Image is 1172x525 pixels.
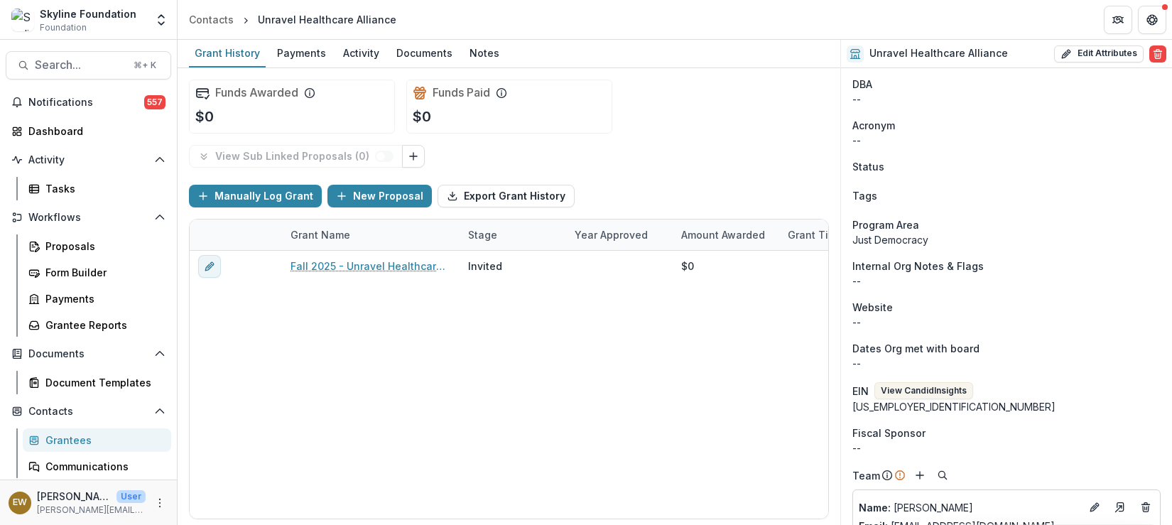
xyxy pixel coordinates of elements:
div: Year approved [566,227,656,242]
button: Get Help [1138,6,1166,34]
div: Tasks [45,181,160,196]
div: Grant Title [779,227,850,242]
p: User [116,490,146,503]
p: -- [852,274,1161,288]
span: Documents [28,348,148,360]
button: Edit Attributes [1054,45,1144,63]
img: Skyline Foundation [11,9,34,31]
div: Payments [271,43,332,63]
span: 557 [144,95,166,109]
p: [PERSON_NAME] [37,489,111,504]
div: Amount Awarded [673,227,774,242]
div: Stage [460,220,566,250]
nav: breadcrumb [183,9,402,30]
button: Open Workflows [6,206,171,229]
div: Unravel Healthcare Alliance [258,12,396,27]
span: Foundation [40,21,87,34]
button: Notifications557 [6,91,171,114]
div: -- [852,315,1161,330]
h2: Unravel Healthcare Alliance [869,48,1008,60]
button: Link Grants [402,145,425,168]
a: Dashboard [6,119,171,143]
a: Grant History [189,40,266,67]
p: $0 [413,106,431,127]
button: View CandidInsights [874,382,973,399]
p: -- [852,133,1161,148]
button: Manually Log Grant [189,185,322,207]
p: [PERSON_NAME] [859,500,1080,515]
button: Open Contacts [6,400,171,423]
button: Partners [1104,6,1132,34]
span: Name : [859,502,891,514]
a: Name: [PERSON_NAME] [859,500,1080,515]
button: Open entity switcher [151,6,171,34]
p: $0 [195,106,214,127]
button: Search... [6,51,171,80]
button: Open Activity [6,148,171,171]
button: View Sub Linked Proposals (0) [189,145,403,168]
button: Deletes [1137,499,1154,516]
a: Grantee Reports [23,313,171,337]
div: Communications [45,459,160,474]
div: -- [852,92,1161,107]
a: Tasks [23,177,171,200]
span: Program Area [852,217,919,232]
div: Amount Awarded [673,220,779,250]
div: Contacts [189,12,234,27]
button: Delete [1149,45,1166,63]
div: Proposals [45,239,160,254]
div: Grant Name [282,220,460,250]
a: Fall 2025 - Unravel Healthcare Alliance - New Application [291,259,451,274]
a: Communications [23,455,171,478]
button: edit [198,255,221,278]
p: Just Democracy [852,232,1161,247]
a: Payments [271,40,332,67]
span: Activity [28,154,148,166]
p: -- [852,356,1161,371]
span: Dates Org met with board [852,341,980,356]
div: Activity [337,43,385,63]
div: Grant Name [282,227,359,242]
button: Export Grant History [438,185,575,207]
p: View Sub Linked Proposals ( 0 ) [215,151,375,163]
div: [US_EMPLOYER_IDENTIFICATION_NUMBER] [852,399,1161,414]
div: Dashboard [28,124,160,139]
span: Tags [852,188,877,203]
button: Add [911,467,928,484]
span: Workflows [28,212,148,224]
div: Grantee Reports [45,318,160,332]
button: More [151,494,168,512]
span: Acronym [852,118,895,133]
div: Eddie Whitfield [13,498,27,507]
button: Search [934,467,951,484]
span: Fiscal Sponsor [852,426,926,440]
div: $0 [681,259,694,274]
div: Documents [391,43,458,63]
a: Proposals [23,234,171,258]
p: EIN [852,384,869,399]
span: Internal Org Notes & Flags [852,259,984,274]
span: Search... [35,58,125,72]
div: Grantees [45,433,160,448]
a: Notes [464,40,505,67]
div: Document Templates [45,375,160,390]
div: Grant Title [779,220,886,250]
a: Go to contact [1109,496,1132,519]
a: Documents [391,40,458,67]
span: Notifications [28,97,144,109]
div: Stage [460,227,506,242]
div: Grant History [189,43,266,63]
span: Website [852,300,893,315]
div: Year approved [566,220,673,250]
div: Payments [45,291,160,306]
span: Contacts [28,406,148,418]
span: Status [852,159,884,174]
h2: Funds Paid [433,86,490,99]
div: -- [852,440,1161,455]
div: ⌘ + K [131,58,159,73]
button: New Proposal [327,185,432,207]
a: Payments [23,287,171,310]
